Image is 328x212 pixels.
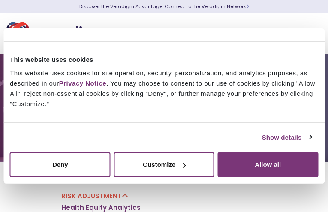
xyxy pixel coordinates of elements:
button: Allow all [217,152,318,177]
div: This website uses cookies for site operation, security, personalization, and analytics purposes, ... [10,68,318,109]
a: Privacy Notice [59,80,106,87]
button: Customize [114,152,214,177]
button: Toggle Navigation Menu [302,22,315,45]
a: Health Equity Analytics [61,203,141,212]
button: Deny [10,152,111,177]
div: This website uses cookies [10,54,318,65]
a: Discover the Veradigm Advantage: Connect to the Veradigm NetworkLearn More [79,3,249,10]
img: Veradigm logo [6,19,109,48]
span: Learn More [246,3,249,10]
a: Risk Adjustment [61,191,128,200]
a: Show details [262,132,312,142]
